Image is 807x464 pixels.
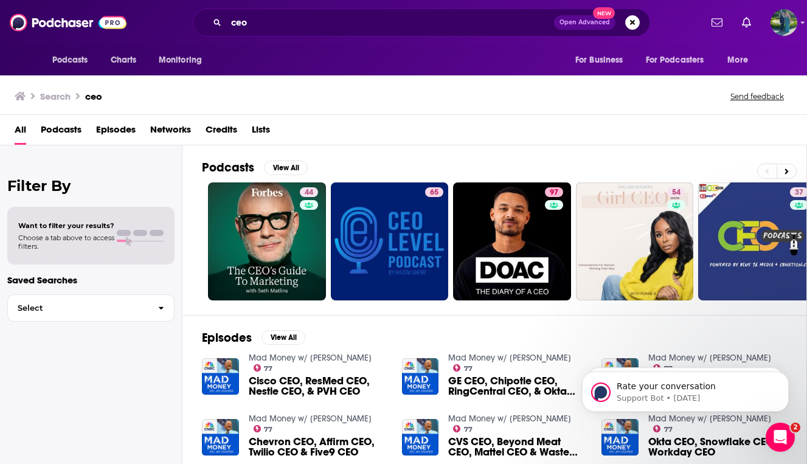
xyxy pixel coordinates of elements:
button: Open AdvancedNew [554,15,615,30]
a: 77 [254,364,273,372]
a: 54 [576,182,694,300]
span: Choose a tab above to access filters. [18,234,114,251]
span: 77 [664,427,673,432]
a: Okta CEO, Snowflake CEO & Workday CEO [648,437,787,457]
a: Cisco CEO, ResMed CEO, Nestle CEO, & PVH CEO [249,376,387,396]
a: Lists [252,120,270,145]
a: Show notifications dropdown [737,12,756,33]
a: 65 [331,182,449,300]
a: GE CEO, Chipotle CEO, RingCentral CEO, & Okta CEO [448,376,587,396]
span: 97 [550,187,558,199]
h2: Filter By [7,177,175,195]
h2: Episodes [202,330,252,345]
span: Monitoring [159,52,202,69]
span: 44 [305,187,313,199]
span: For Business [575,52,623,69]
span: 77 [464,366,473,372]
a: 65 [425,187,443,197]
span: 37 [795,187,803,199]
span: Open Advanced [559,19,610,26]
a: Episodes [96,120,136,145]
button: open menu [150,49,218,72]
button: View All [261,330,305,345]
a: 77 [453,425,473,432]
span: Podcasts [52,52,88,69]
a: 54 [667,187,685,197]
a: Mad Money w/ Jim Cramer [448,353,571,363]
p: Saved Searches [7,274,175,286]
img: Podchaser - Follow, Share and Rate Podcasts [10,11,126,34]
button: open menu [638,49,722,72]
button: Select [7,294,175,322]
span: 77 [264,366,272,372]
img: Cisco CEO, ResMed CEO, Nestle CEO, & PVH CEO [202,358,239,395]
input: Search podcasts, credits, & more... [226,13,554,32]
a: 97 [545,187,563,197]
iframe: Intercom notifications message [564,346,807,431]
div: Search podcasts, credits, & more... [193,9,650,36]
a: EpisodesView All [202,330,305,345]
a: 97 [453,182,571,300]
a: 77 [453,364,473,372]
a: 44 [300,187,318,197]
span: Select [8,304,148,312]
span: New [593,7,615,19]
span: More [727,52,748,69]
span: Logged in as MegBeccari [771,9,797,36]
button: open menu [567,49,639,72]
img: GE CEO, Chipotle CEO, RingCentral CEO, & Okta CEO [402,358,439,395]
a: Networks [150,120,191,145]
a: Mad Money w/ Jim Cramer [249,353,372,363]
a: Chevron CEO, Affirm CEO, Twilio CEO & Five9 CEO [249,437,387,457]
h2: Podcasts [202,160,254,175]
span: 2 [791,423,800,432]
button: open menu [44,49,104,72]
img: CVS CEO, Beyond Meat CEO, Mattel CEO & Waste Management CEO [402,419,439,456]
span: Want to filter your results? [18,221,114,230]
a: 44 [208,182,326,300]
a: CVS CEO, Beyond Meat CEO, Mattel CEO & Waste Management CEO [448,437,587,457]
img: Okta CEO, Snowflake CEO & Workday CEO [601,419,639,456]
span: Charts [111,52,137,69]
span: 54 [672,187,681,199]
a: Podcasts [41,120,81,145]
a: Credits [206,120,237,145]
img: Chevron CEO, Affirm CEO, Twilio CEO & Five9 CEO [202,419,239,456]
img: User Profile [771,9,797,36]
a: All [15,120,26,145]
a: PodcastsView All [202,160,308,175]
span: For Podcasters [646,52,704,69]
span: 77 [264,427,272,432]
h3: ceo [85,91,102,102]
a: Mad Money w/ Jim Cramer [249,414,372,424]
span: 65 [430,187,438,199]
h3: Search [40,91,71,102]
iframe: Intercom live chat [766,423,795,452]
a: Charts [103,49,144,72]
button: Show profile menu [771,9,797,36]
button: View All [264,161,308,175]
button: open menu [719,49,763,72]
span: 77 [464,427,473,432]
